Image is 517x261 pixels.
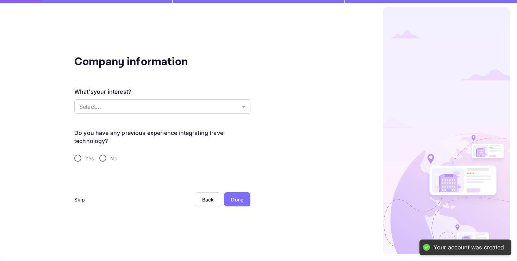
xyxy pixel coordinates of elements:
span: Yes [85,155,94,162]
img: logo [383,7,510,254]
div: What's your interest? [74,87,131,96]
div: Your account was created [434,244,504,251]
div: Skip [74,196,85,203]
div: Back [202,197,214,203]
div: travel-experience [74,151,250,166]
legend: Do you have any previous experience integrating travel technology? [74,129,250,145]
p: Select... [79,102,239,111]
div: Company information [74,54,215,70]
span: No [110,155,117,162]
div: Without label [74,99,250,114]
div: Done [231,196,243,203]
